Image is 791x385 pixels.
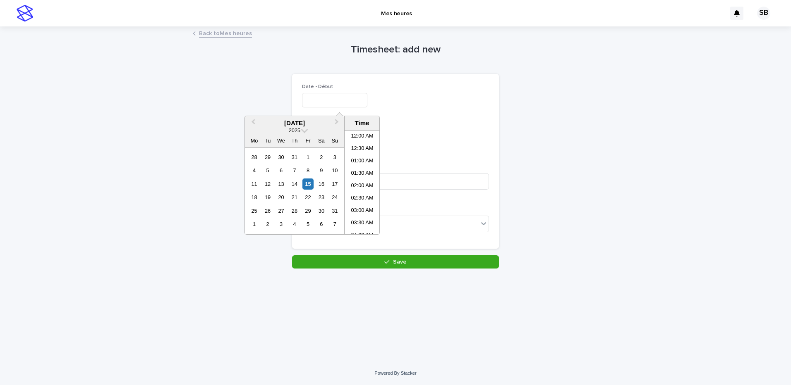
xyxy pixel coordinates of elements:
[246,117,259,130] button: Previous Month
[289,152,300,163] div: Choose Thursday, 31 July 2025
[289,192,300,203] div: Choose Thursday, 21 August 2025
[289,205,300,216] div: Choose Thursday, 28 August 2025
[276,205,287,216] div: Choose Wednesday, 27 August 2025
[374,371,416,375] a: Powered By Stacker
[345,217,380,230] li: 03:30 AM
[302,178,314,190] div: Choose Friday, 15 August 2025
[276,178,287,190] div: Choose Wednesday, 13 August 2025
[247,150,341,231] div: month 2025-08
[262,205,273,216] div: Choose Tuesday, 26 August 2025
[302,165,314,176] div: Choose Friday, 8 August 2025
[276,152,287,163] div: Choose Wednesday, 30 July 2025
[316,219,327,230] div: Choose Saturday, 6 September 2025
[393,259,407,265] span: Save
[289,127,300,133] span: 2025
[345,230,380,242] li: 04:00 AM
[17,5,33,21] img: stacker-logo-s-only.png
[276,165,287,176] div: Choose Wednesday, 6 August 2025
[249,152,260,163] div: Choose Monday, 28 July 2025
[316,152,327,163] div: Choose Saturday, 2 August 2025
[329,219,340,230] div: Choose Sunday, 7 September 2025
[292,44,499,56] h1: Timesheet: add new
[199,28,252,38] a: Back toMes heures
[329,152,340,163] div: Choose Sunday, 3 August 2025
[329,205,340,216] div: Choose Sunday, 31 August 2025
[302,152,314,163] div: Choose Friday, 1 August 2025
[331,117,344,130] button: Next Month
[262,219,273,230] div: Choose Tuesday, 2 September 2025
[249,178,260,190] div: Choose Monday, 11 August 2025
[262,152,273,163] div: Choose Tuesday, 29 July 2025
[316,205,327,216] div: Choose Saturday, 30 August 2025
[345,192,380,205] li: 02:30 AM
[757,7,770,20] div: SB
[329,192,340,203] div: Choose Sunday, 24 August 2025
[289,219,300,230] div: Choose Thursday, 4 September 2025
[249,135,260,146] div: Mo
[249,219,260,230] div: Choose Monday, 1 September 2025
[329,178,340,190] div: Choose Sunday, 17 August 2025
[316,135,327,146] div: Sa
[292,255,499,269] button: Save
[345,143,380,155] li: 12:30 AM
[289,165,300,176] div: Choose Thursday, 7 August 2025
[302,135,314,146] div: Fr
[316,178,327,190] div: Choose Saturday, 16 August 2025
[302,205,314,216] div: Choose Friday, 29 August 2025
[262,135,273,146] div: Tu
[329,135,340,146] div: Su
[345,155,380,168] li: 01:00 AM
[316,165,327,176] div: Choose Saturday, 9 August 2025
[249,205,260,216] div: Choose Monday, 25 August 2025
[345,131,380,143] li: 12:00 AM
[345,168,380,180] li: 01:30 AM
[345,205,380,217] li: 03:00 AM
[347,119,377,127] div: Time
[329,165,340,176] div: Choose Sunday, 10 August 2025
[302,84,333,89] span: Date - Début
[262,165,273,176] div: Choose Tuesday, 5 August 2025
[345,180,380,192] li: 02:00 AM
[276,135,287,146] div: We
[289,135,300,146] div: Th
[302,219,314,230] div: Choose Friday, 5 September 2025
[276,192,287,203] div: Choose Wednesday, 20 August 2025
[289,178,300,190] div: Choose Thursday, 14 August 2025
[245,119,344,127] div: [DATE]
[249,165,260,176] div: Choose Monday, 4 August 2025
[262,192,273,203] div: Choose Tuesday, 19 August 2025
[302,192,314,203] div: Choose Friday, 22 August 2025
[262,178,273,190] div: Choose Tuesday, 12 August 2025
[276,219,287,230] div: Choose Wednesday, 3 September 2025
[249,192,260,203] div: Choose Monday, 18 August 2025
[316,192,327,203] div: Choose Saturday, 23 August 2025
